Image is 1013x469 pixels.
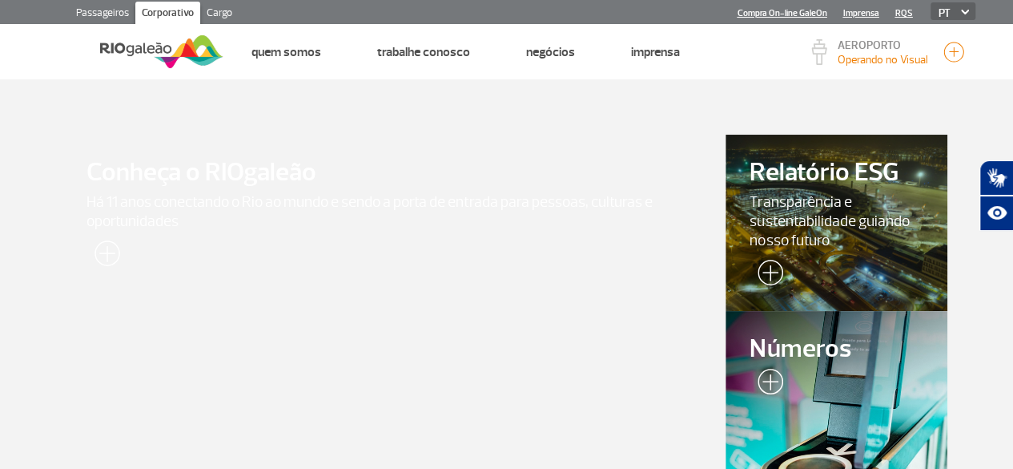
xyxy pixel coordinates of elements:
[526,44,575,60] a: Negócios
[70,2,135,27] a: Passageiros
[86,241,120,273] img: leia-mais
[750,335,923,363] span: Números
[750,260,783,292] img: leia-mais
[737,8,826,18] a: Compra On-line GaleOn
[726,135,947,311] a: Relatório ESGTransparência e sustentabilidade guiando nosso futuro
[837,51,927,68] p: Visibilidade de 10000m
[86,159,702,187] span: Conheça o RIOgaleão
[979,160,1013,196] button: Abrir tradutor de língua de sinais.
[377,44,470,60] a: Trabalhe Conosco
[750,192,923,250] span: Transparência e sustentabilidade guiando nosso futuro
[200,2,239,27] a: Cargo
[979,196,1013,231] button: Abrir recursos assistivos.
[631,44,680,60] a: Imprensa
[894,8,912,18] a: RQS
[750,159,923,187] span: Relatório ESG
[251,44,321,60] a: Quem Somos
[837,40,927,51] p: AEROPORTO
[750,369,783,401] img: leia-mais
[135,2,200,27] a: Corporativo
[842,8,878,18] a: Imprensa
[86,192,702,231] span: Há 11 anos conectando o Rio ao mundo e sendo a porta de entrada para pessoas, culturas e oportuni...
[979,160,1013,231] div: Plugin de acessibilidade da Hand Talk.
